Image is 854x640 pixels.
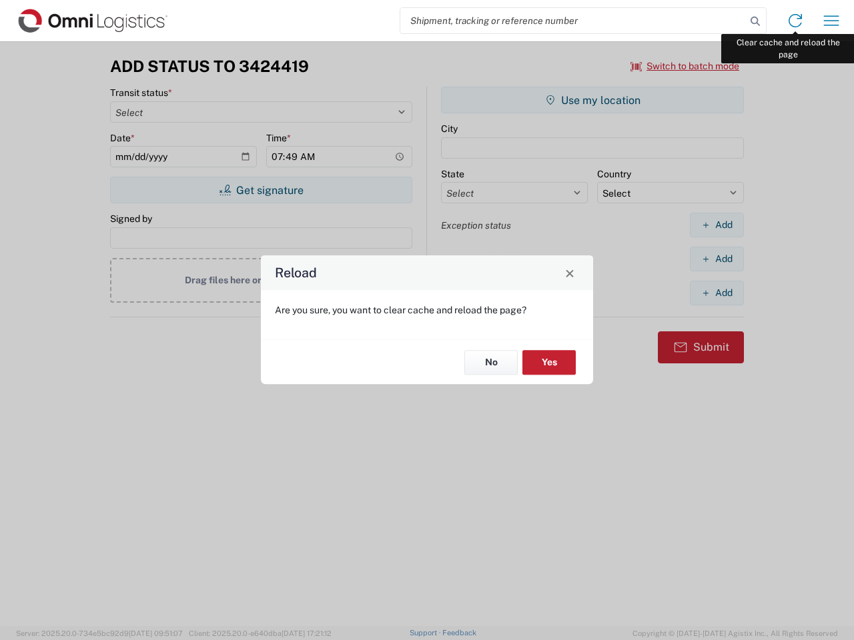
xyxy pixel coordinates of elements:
p: Are you sure, you want to clear cache and reload the page? [275,304,579,316]
button: Close [560,263,579,282]
button: No [464,350,518,375]
input: Shipment, tracking or reference number [400,8,746,33]
button: Yes [522,350,576,375]
h4: Reload [275,263,317,283]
